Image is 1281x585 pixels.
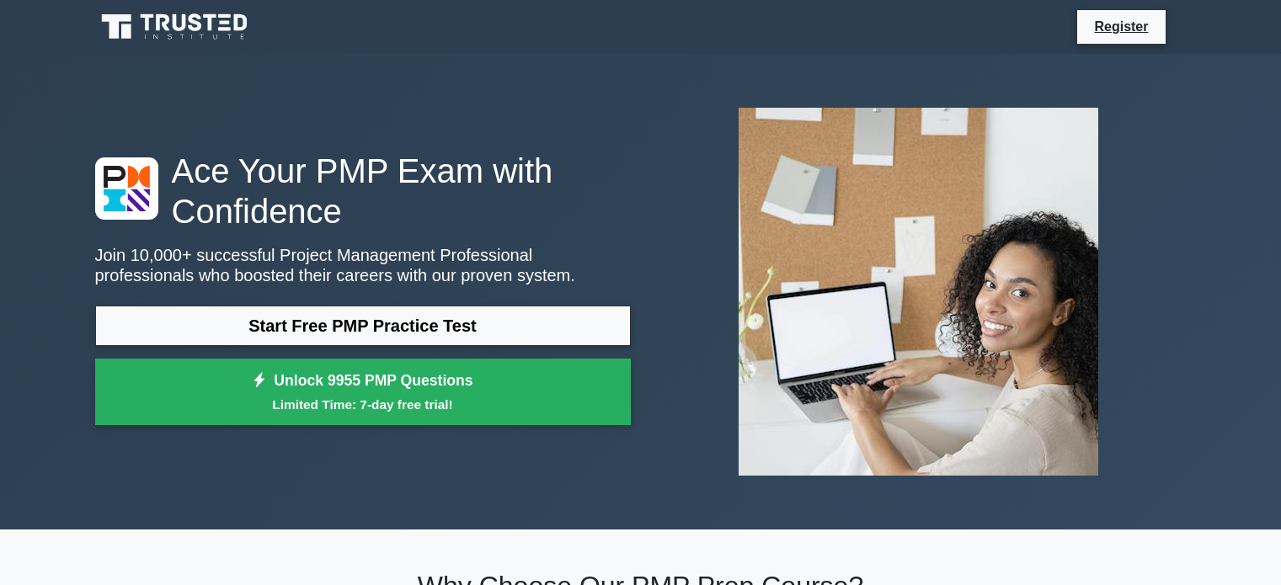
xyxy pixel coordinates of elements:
[95,245,631,285] p: Join 10,000+ successful Project Management Professional professionals who boosted their careers w...
[95,151,631,231] h1: Ace Your PMP Exam with Confidence
[95,306,631,346] a: Start Free PMP Practice Test
[1084,16,1158,37] a: Register
[95,359,631,426] a: Unlock 9955 PMP QuestionsLimited Time: 7-day free trial!
[116,395,610,414] small: Limited Time: 7-day free trial!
